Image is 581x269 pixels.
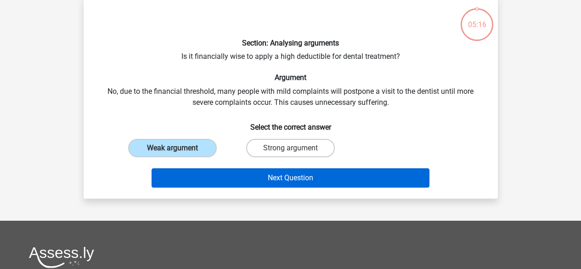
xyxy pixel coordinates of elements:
h6: Section: Analysing arguments [98,39,483,47]
h6: Argument [98,73,483,82]
div: 05:16 [460,7,494,30]
div: Is it financially wise to apply a high deductible for dental treatment? No, due to the financial ... [87,4,494,191]
label: Strong argument [246,139,335,157]
img: Assessly logo [29,246,94,268]
button: Next Question [152,168,429,188]
label: Weak argument [128,139,217,157]
h6: Select the correct answer [98,115,483,132]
